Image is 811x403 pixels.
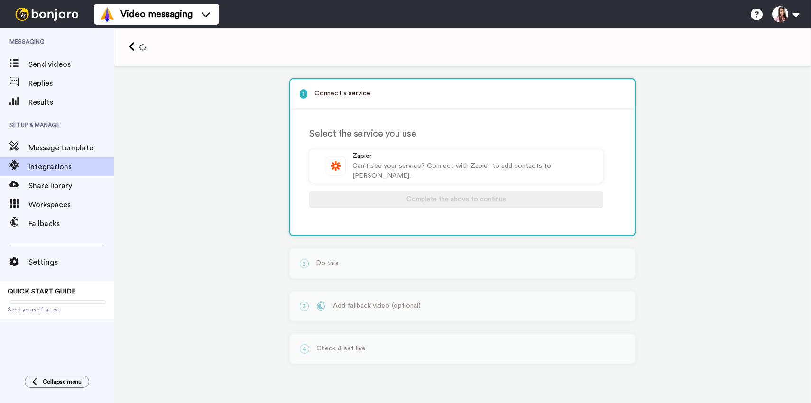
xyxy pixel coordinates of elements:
img: logo_zapier.svg [326,156,345,175]
img: bj-logo-header-white.svg [11,8,83,21]
img: vm-color.svg [100,7,115,22]
div: Can't see your service? Connect with Zapier to add contacts to [PERSON_NAME]. [352,161,593,181]
p: Connect a service [300,89,625,99]
span: 1 [300,89,307,99]
span: Integrations [28,161,114,173]
span: QUICK START GUIDE [8,288,76,295]
div: Zapier [352,151,593,161]
button: Complete the above to continue [309,191,603,208]
div: Select the service you use [309,127,603,141]
span: Replies [28,78,114,89]
span: Collapse menu [43,378,82,385]
span: Results [28,97,114,108]
span: Share library [28,180,114,192]
span: Workspaces [28,199,114,211]
a: ZapierCan't see your service? Connect with Zapier to add contacts to [PERSON_NAME]. [309,149,603,183]
span: Video messaging [120,8,193,21]
button: Collapse menu [25,376,89,388]
span: Settings [28,256,114,268]
span: Send yourself a test [8,306,106,313]
span: Message template [28,142,114,154]
span: Send videos [28,59,114,70]
span: Fallbacks [28,218,114,229]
